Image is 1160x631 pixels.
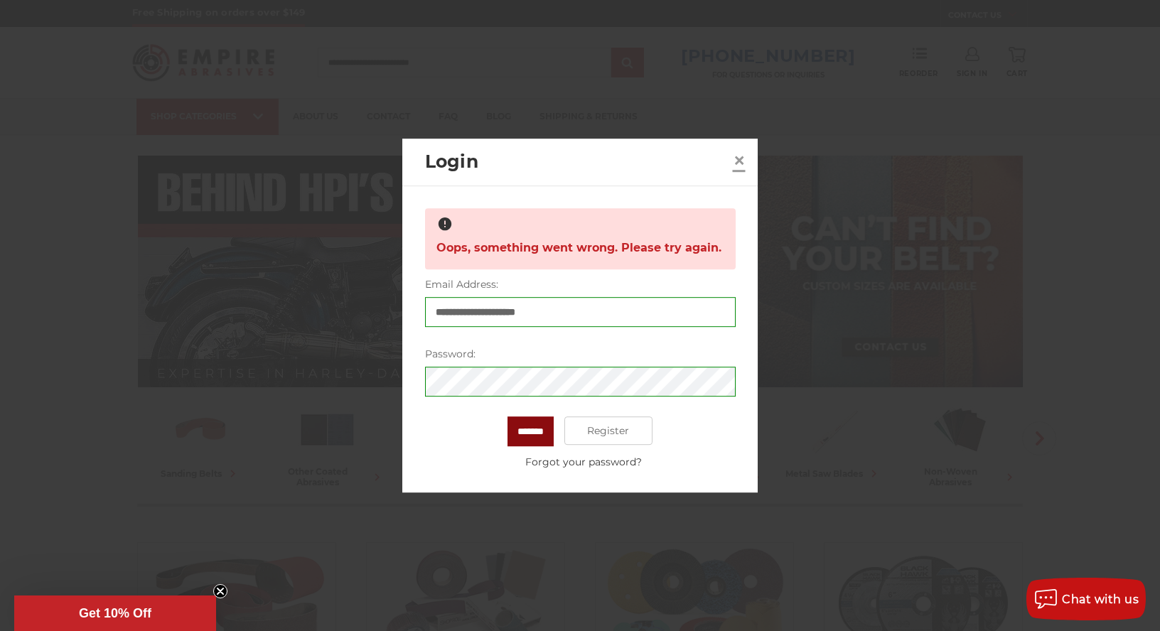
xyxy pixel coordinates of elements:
label: Password: [425,347,736,362]
a: Forgot your password? [432,455,735,470]
span: Chat with us [1062,593,1139,606]
button: Close teaser [213,584,227,598]
div: Get 10% OffClose teaser [14,595,216,631]
a: Register [564,416,653,445]
label: Email Address: [425,277,736,292]
span: Get 10% Off [79,606,151,620]
h2: Login [425,149,728,176]
span: × [733,146,746,174]
span: Oops, something went wrong. Please try again. [436,234,721,261]
a: Close [728,149,751,172]
button: Chat with us [1026,578,1146,620]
